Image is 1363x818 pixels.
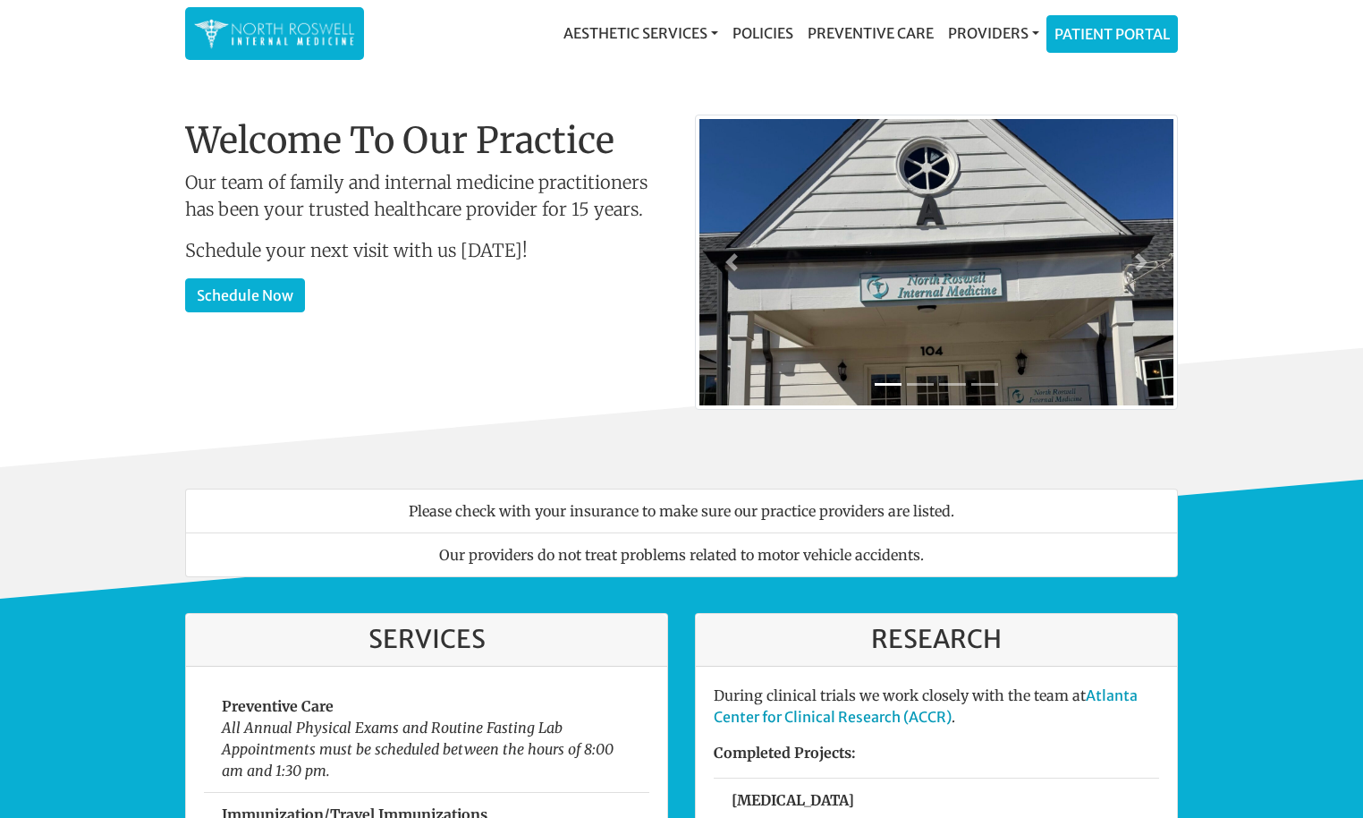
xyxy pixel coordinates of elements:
[725,15,800,51] a: Policies
[714,686,1138,726] a: Atlanta Center for Clinical Research (ACCR)
[732,791,854,809] strong: [MEDICAL_DATA]
[185,237,668,264] p: Schedule your next visit with us [DATE]!
[941,15,1046,51] a: Providers
[556,15,725,51] a: Aesthetic Services
[800,15,941,51] a: Preventive Care
[185,489,1178,533] li: Please check with your insurance to make sure our practice providers are listed.
[714,744,856,762] strong: Completed Projects:
[222,697,334,715] strong: Preventive Care
[194,16,355,51] img: North Roswell Internal Medicine
[222,719,614,780] em: All Annual Physical Exams and Routine Fasting Lab Appointments must be scheduled between the hour...
[714,625,1159,655] h3: Research
[714,685,1159,728] p: During clinical trials we work closely with the team at .
[185,278,305,312] a: Schedule Now
[185,169,668,223] p: Our team of family and internal medicine practitioners has been your trusted healthcare provider ...
[204,625,649,655] h3: Services
[1047,16,1177,52] a: Patient Portal
[185,119,668,162] h1: Welcome To Our Practice
[185,533,1178,577] li: Our providers do not treat problems related to motor vehicle accidents.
